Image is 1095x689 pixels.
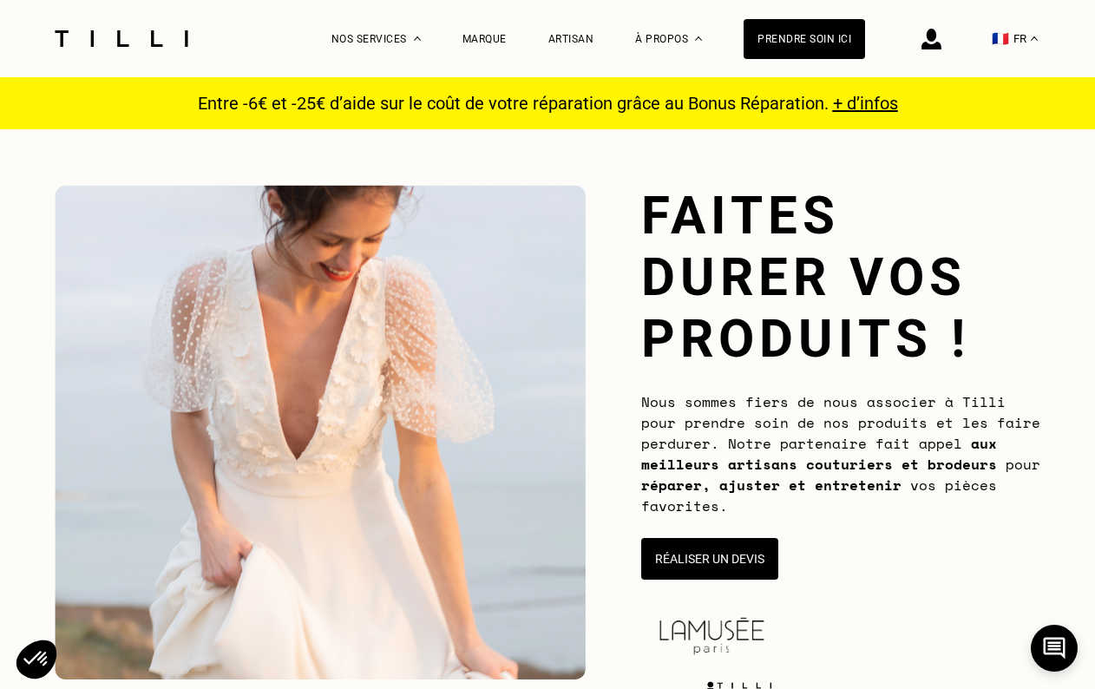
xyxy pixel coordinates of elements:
img: lAmusee.logo.png [646,601,778,671]
p: Entre -6€ et -25€ d’aide sur le coût de votre réparation grâce au Bonus Réparation. [187,93,908,114]
img: Logo du service de couturière Tilli [49,30,194,47]
a: Marque [462,33,507,45]
b: réparer, ajuster et entretenir [641,475,902,495]
span: Nous sommes fiers de nous associer à Tilli pour prendre soin de nos produits et les faire perdure... [641,391,1040,516]
a: Prendre soin ici [744,19,865,59]
img: Menu déroulant à propos [695,36,702,41]
a: Artisan [548,33,594,45]
img: Menu déroulant [414,36,421,41]
img: menu déroulant [1031,36,1038,41]
h1: Faites durer vos produits ! [641,185,1040,370]
img: icône connexion [921,29,941,49]
span: 🇫🇷 [992,30,1009,47]
a: + d’infos [833,93,898,114]
b: aux meilleurs artisans couturiers et brodeurs [641,433,997,475]
button: Réaliser un devis [641,538,778,580]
